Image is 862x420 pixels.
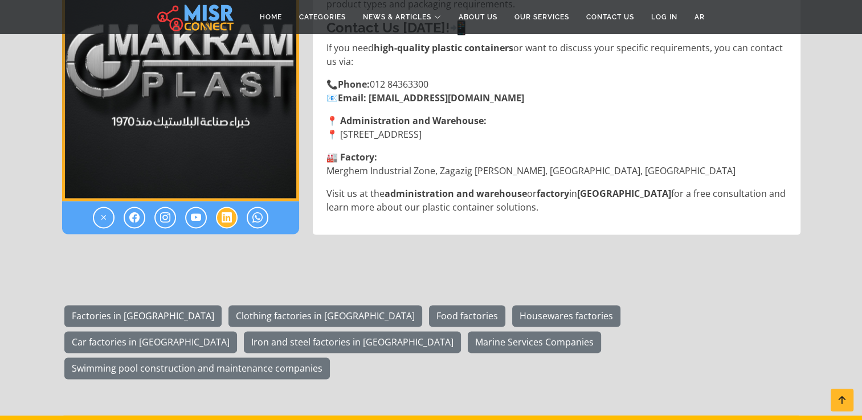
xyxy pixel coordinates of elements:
a: Food factories [429,305,505,327]
a: Factories in [GEOGRAPHIC_DATA] [64,305,222,327]
p: Merghem Industrial Zone, Zagazig [PERSON_NAME], [GEOGRAPHIC_DATA], [GEOGRAPHIC_DATA] [326,150,789,178]
a: Our Services [506,6,578,28]
strong: Phone: [338,78,370,90]
a: Home [251,6,291,28]
img: main.misr_connect [157,3,234,31]
p: Visit us at the or in for a free consultation and learn more about our plastic container solutions. [326,187,789,214]
p: If you need or want to discuss your specific requirements, you can contact us via: [326,41,789,68]
a: Categories [291,6,354,28]
a: Car factories in [GEOGRAPHIC_DATA] [64,331,237,353]
a: Marine Services Companies [468,331,601,353]
a: Swimming pool construction and maintenance companies [64,357,330,379]
a: Log in [643,6,686,28]
a: Iron and steel factories in [GEOGRAPHIC_DATA] [244,331,461,353]
a: News & Articles [354,6,450,28]
p: 📞 012 84363300 📧 [326,77,789,105]
strong: [GEOGRAPHIC_DATA] [577,187,671,200]
strong: 🏭 Factory: [326,151,377,163]
a: [EMAIL_ADDRESS][DOMAIN_NAME] [369,92,524,104]
strong: factory [537,187,569,200]
strong: high-quality plastic containers [374,42,513,54]
a: AR [686,6,713,28]
strong: Email: [338,92,366,104]
a: Contact Us [578,6,643,28]
strong: administration and warehouse [385,187,527,200]
strong: 📍 Administration and Warehouse: [326,114,487,127]
a: Clothing factories in [GEOGRAPHIC_DATA] [228,305,422,327]
p: 📍 [STREET_ADDRESS] [326,114,789,141]
a: Housewares factories [512,305,620,327]
a: About Us [450,6,506,28]
span: News & Articles [363,12,431,22]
